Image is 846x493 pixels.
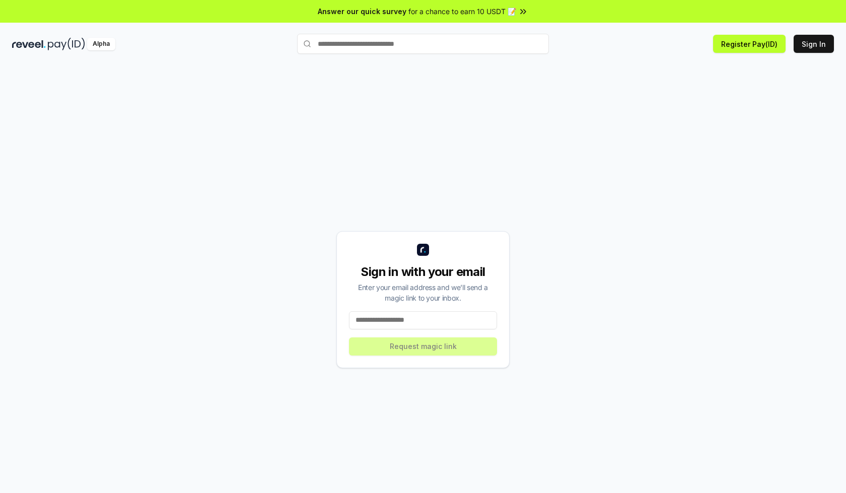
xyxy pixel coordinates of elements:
img: pay_id [48,38,85,50]
span: Answer our quick survey [318,6,406,17]
button: Register Pay(ID) [713,35,786,53]
span: for a chance to earn 10 USDT 📝 [408,6,516,17]
div: Alpha [87,38,115,50]
img: reveel_dark [12,38,46,50]
div: Sign in with your email [349,264,497,280]
button: Sign In [794,35,834,53]
img: logo_small [417,244,429,256]
div: Enter your email address and we’ll send a magic link to your inbox. [349,282,497,303]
